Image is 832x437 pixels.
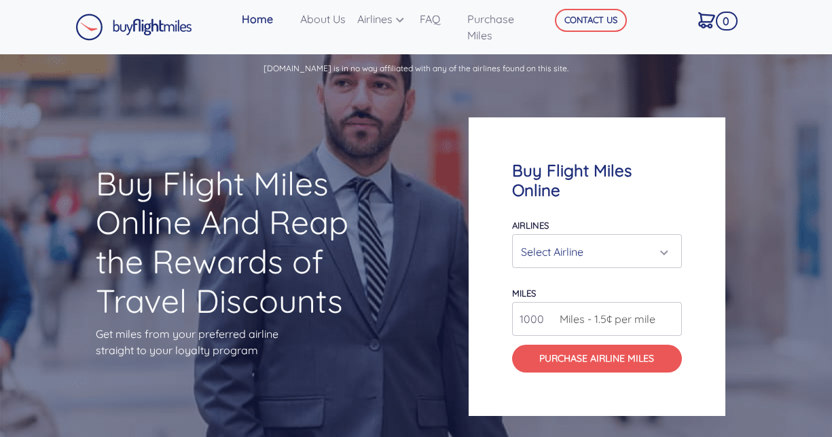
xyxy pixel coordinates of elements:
[96,326,363,358] p: Get miles from your preferred airline straight to your loyalty program
[75,14,192,41] img: Buy Flight Miles Logo
[512,345,682,373] button: Purchase Airline Miles
[236,5,295,33] a: Home
[698,12,715,28] img: Cart
[555,9,627,32] button: CONTACT US
[521,239,665,265] div: Select Airline
[512,234,682,268] button: Select Airline
[352,5,414,33] a: Airlines
[75,10,192,44] a: Buy Flight Miles Logo
[295,5,352,33] a: About Us
[693,5,734,34] a: 0
[553,311,655,327] span: Miles - 1.5¢ per mile
[414,5,462,33] a: FAQ
[462,5,536,49] a: Purchase Miles
[512,288,536,299] label: miles
[512,220,549,231] label: Airlines
[716,12,737,31] span: 0
[512,161,682,200] h4: Buy Flight Miles Online
[96,164,363,320] h1: Buy Flight Miles Online And Reap the Rewards of Travel Discounts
